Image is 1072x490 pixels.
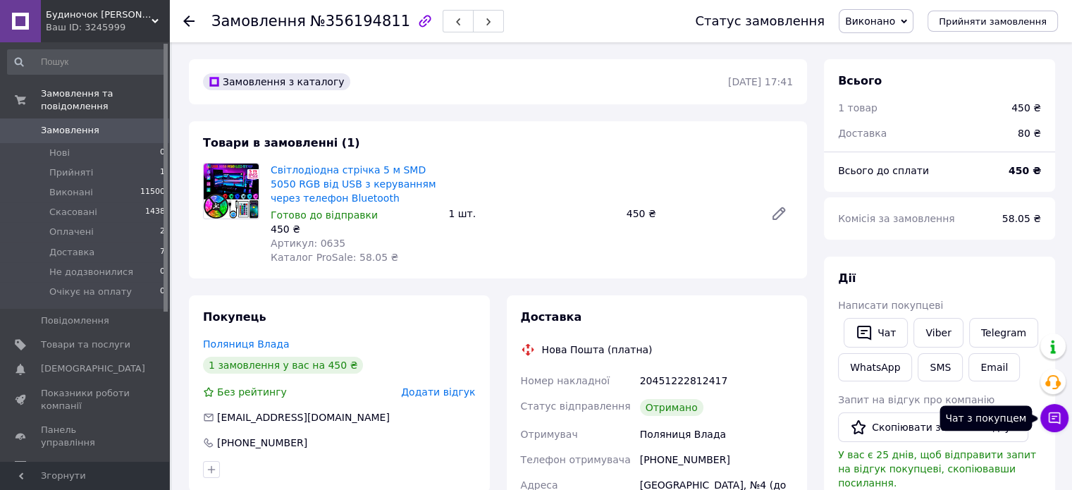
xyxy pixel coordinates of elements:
[271,209,378,221] span: Готово до відправки
[49,266,133,278] span: Не додзвонилися
[203,357,363,374] div: 1 замовлення у вас на 450 ₴
[271,252,398,263] span: Каталог ProSale: 58.05 ₴
[160,166,165,179] span: 1
[695,14,825,28] div: Статус замовлення
[844,318,908,348] button: Чат
[443,204,620,223] div: 1 шт.
[637,422,796,447] div: Поляниця Влада
[521,454,631,465] span: Телефон отримувача
[160,147,165,159] span: 0
[271,238,345,249] span: Артикул: 0635
[310,13,410,30] span: №356194811
[41,460,78,473] span: Відгуки
[939,16,1047,27] span: Прийняти замовлення
[41,362,145,375] span: [DEMOGRAPHIC_DATA]
[49,147,70,159] span: Нові
[521,400,631,412] span: Статус відправлення
[765,200,793,228] a: Редагувати
[203,136,360,149] span: Товари в замовленні (1)
[204,164,259,219] img: Світлодіодна стрічка 5 м SMD 5050 RGB від USB з керуванням через телефон Bluetooth
[928,11,1058,32] button: Прийняти замовлення
[838,102,877,114] span: 1 товар
[838,300,943,311] span: Написати покупцеві
[183,14,195,28] div: Повернутися назад
[521,375,610,386] span: Номер накладної
[41,338,130,351] span: Товари та послуги
[49,206,97,219] span: Скасовані
[838,271,856,285] span: Дії
[1011,101,1041,115] div: 450 ₴
[728,76,793,87] time: [DATE] 17:41
[838,394,994,405] span: Запит на відгук про компанію
[49,186,93,199] span: Виконані
[637,368,796,393] div: 20451222812417
[7,49,166,75] input: Пошук
[271,222,437,236] div: 450 ₴
[838,412,1028,442] button: Скопіювати запит на відгук
[621,204,759,223] div: 450 ₴
[160,286,165,298] span: 0
[203,310,266,324] span: Покупець
[521,429,578,440] span: Отримувач
[160,266,165,278] span: 0
[939,405,1032,431] div: Чат з покупцем
[838,165,929,176] span: Всього до сплати
[968,353,1020,381] button: Email
[640,399,703,416] div: Отримано
[271,164,436,204] a: Світлодіодна стрічка 5 м SMD 5050 RGB від USB з керуванням через телефон Bluetooth
[203,338,290,350] a: Поляниця Влада
[538,343,656,357] div: Нова Пошта (платна)
[969,318,1038,348] a: Telegram
[521,310,582,324] span: Доставка
[401,386,475,398] span: Додати відгук
[913,318,963,348] a: Viber
[217,412,390,423] span: [EMAIL_ADDRESS][DOMAIN_NAME]
[49,286,132,298] span: Очікує на оплату
[140,186,165,199] span: 11500
[41,87,169,113] span: Замовлення та повідомлення
[49,166,93,179] span: Прийняті
[41,387,130,412] span: Показники роботи компанії
[41,314,109,327] span: Повідомлення
[838,213,955,224] span: Комісія за замовлення
[845,16,895,27] span: Виконано
[160,226,165,238] span: 2
[217,386,287,398] span: Без рейтингу
[203,73,350,90] div: Замовлення з каталогу
[838,128,887,139] span: Доставка
[838,449,1036,489] span: У вас є 25 днів, щоб відправити запит на відгук покупцеві, скопіювавши посилання.
[49,246,94,259] span: Доставка
[160,246,165,259] span: 7
[41,124,99,137] span: Замовлення
[1009,165,1041,176] b: 450 ₴
[838,74,882,87] span: Всього
[637,447,796,472] div: [PHONE_NUMBER]
[49,226,94,238] span: Оплачені
[211,13,306,30] span: Замовлення
[918,353,963,381] button: SMS
[1040,404,1068,432] button: Чат з покупцем
[46,8,152,21] span: Будиночок Зима Літо
[216,436,309,450] div: [PHONE_NUMBER]
[1009,118,1049,149] div: 80 ₴
[41,424,130,449] span: Панель управління
[46,21,169,34] div: Ваш ID: 3245999
[1002,213,1041,224] span: 58.05 ₴
[145,206,165,219] span: 1438
[838,353,912,381] a: WhatsApp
